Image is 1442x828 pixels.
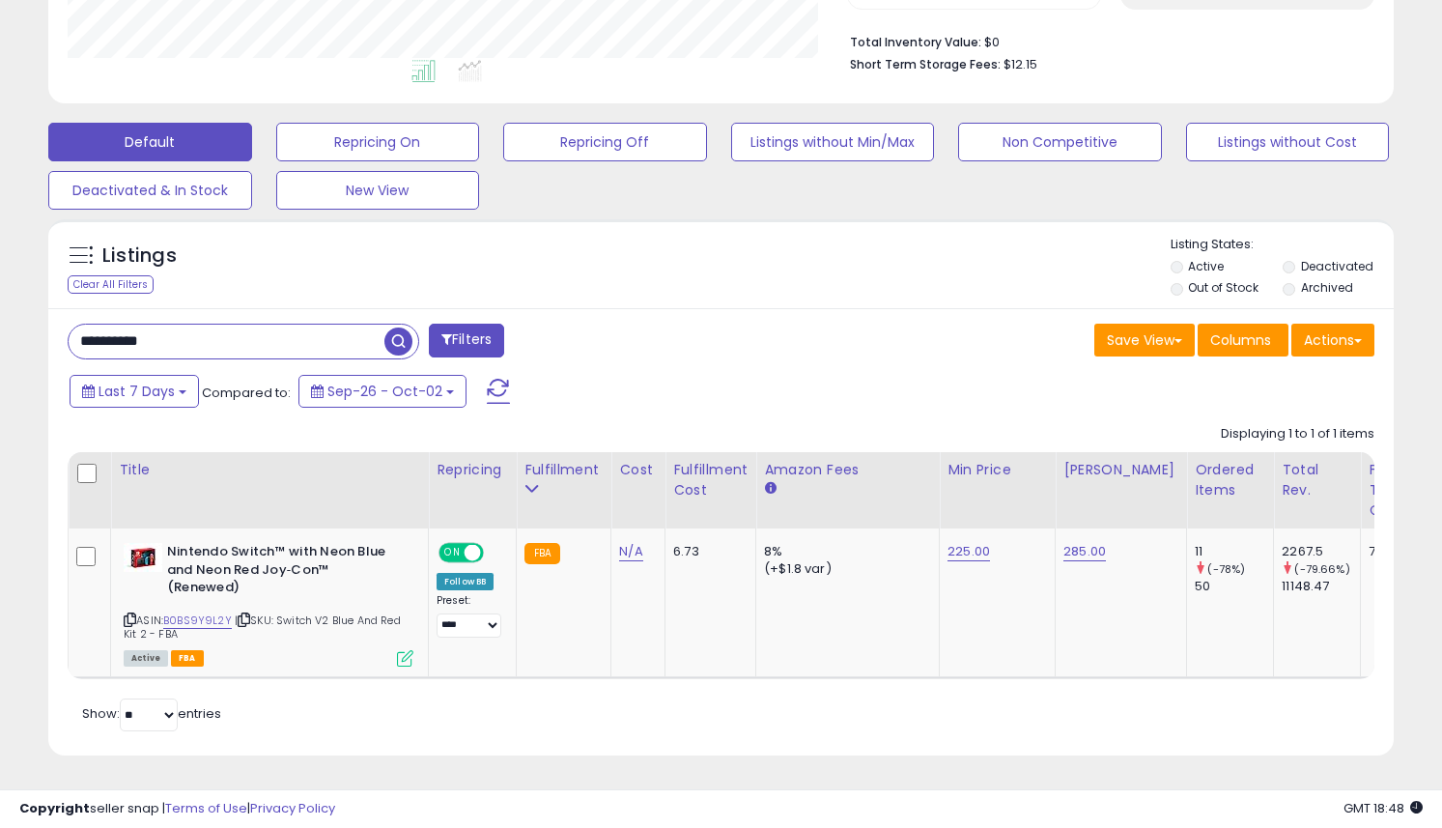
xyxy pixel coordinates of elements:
a: B0BS9Y9L2Y [163,613,232,629]
b: Total Inventory Value: [850,34,981,50]
div: Fulfillment Cost [673,460,748,500]
span: ON [440,545,465,561]
small: (-78%) [1207,561,1245,577]
span: 2025-10-10 18:48 GMT [1343,799,1423,817]
div: 73 [1369,543,1399,560]
button: Repricing On [276,123,480,161]
button: New View [276,171,480,210]
div: Follow BB [437,573,494,590]
button: Default [48,123,252,161]
label: Archived [1301,279,1353,296]
div: Ordered Items [1195,460,1265,500]
div: 2267.5 [1282,543,1360,560]
span: Last 7 Days [99,382,175,401]
div: [PERSON_NAME] [1063,460,1178,480]
small: FBA [524,543,560,564]
img: 41qC4Auy0gL._SL40_.jpg [124,543,162,572]
label: Out of Stock [1188,279,1258,296]
strong: Copyright [19,799,90,817]
div: FBA Total Qty [1369,460,1405,521]
p: Listing States: [1171,236,1394,254]
span: Show: entries [82,704,221,723]
div: 6.73 [673,543,741,560]
div: Displaying 1 to 1 of 1 items [1221,425,1374,443]
button: Sep-26 - Oct-02 [298,375,467,408]
a: 285.00 [1063,542,1106,561]
button: Columns [1198,324,1288,357]
small: (-79.66%) [1294,561,1349,577]
a: Privacy Policy [250,799,335,817]
button: Filters [429,324,504,357]
div: Preset: [437,594,501,638]
span: Compared to: [202,384,291,402]
button: Listings without Cost [1186,123,1390,161]
button: Actions [1291,324,1374,357]
div: Clear All Filters [68,275,154,294]
span: Columns [1210,330,1271,350]
span: | SKU: Switch V2 Blue And Red Kit 2 - FBA [124,613,401,642]
b: Short Term Storage Fees: [850,56,1001,72]
small: Amazon Fees. [764,480,776,498]
div: Fulfillment [524,460,603,480]
div: Repricing [437,460,508,480]
div: 8% [764,543,924,560]
a: N/A [619,542,642,561]
span: $12.15 [1004,55,1037,73]
div: 50 [1195,578,1273,595]
span: All listings currently available for purchase on Amazon [124,650,168,667]
span: FBA [171,650,204,667]
button: Deactivated & In Stock [48,171,252,210]
div: Amazon Fees [764,460,931,480]
div: Cost [619,460,657,480]
label: Deactivated [1301,258,1373,274]
div: Title [119,460,420,480]
div: seller snap | | [19,800,335,818]
div: ASIN: [124,543,413,665]
div: 11148.47 [1282,578,1360,595]
b: Nintendo Switch™ with Neon Blue and Neon Red Joy‑Con™ (Renewed) [167,543,402,602]
span: OFF [481,545,512,561]
a: Terms of Use [165,799,247,817]
div: (+$1.8 var) [764,560,924,578]
div: 11 [1195,543,1273,560]
a: 225.00 [947,542,990,561]
button: Repricing Off [503,123,707,161]
button: Listings without Min/Max [731,123,935,161]
label: Active [1188,258,1224,274]
span: Sep-26 - Oct-02 [327,382,442,401]
button: Last 7 Days [70,375,199,408]
h5: Listings [102,243,177,270]
div: Min Price [947,460,1047,480]
div: Total Rev. [1282,460,1352,500]
li: $0 [850,29,1360,52]
button: Non Competitive [958,123,1162,161]
button: Save View [1094,324,1195,357]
